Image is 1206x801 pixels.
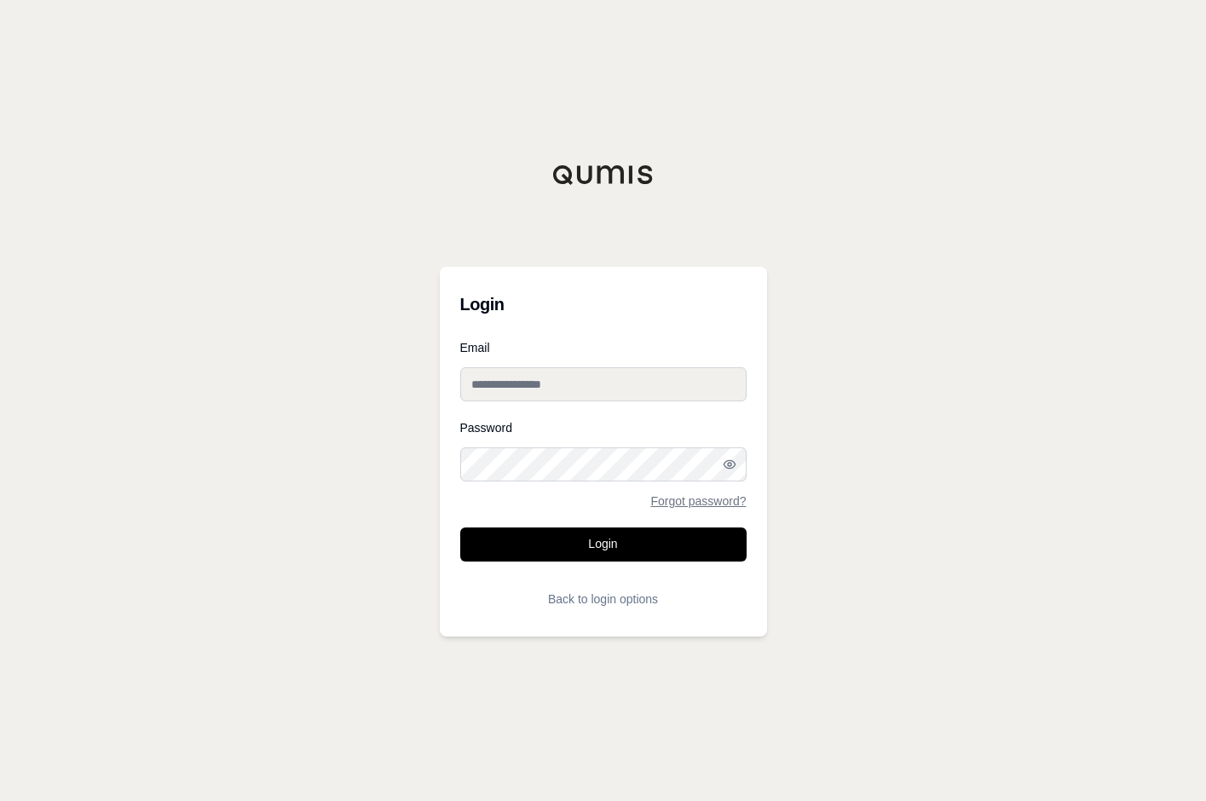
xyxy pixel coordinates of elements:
button: Login [460,527,747,562]
img: Qumis [552,164,655,185]
label: Password [460,422,747,434]
label: Email [460,342,747,354]
a: Forgot password? [650,495,746,507]
button: Back to login options [460,582,747,616]
h3: Login [460,287,747,321]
